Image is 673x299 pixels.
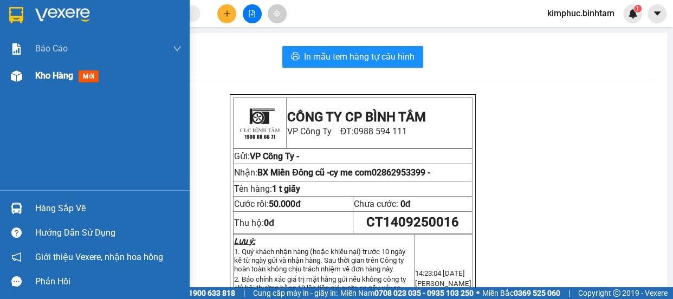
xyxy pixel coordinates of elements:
[628,9,638,18] img: icon-new-feature
[235,99,284,147] img: logo
[287,109,426,125] strong: CÔNG TY CP BÌNH TÂM
[253,287,338,299] span: Cung cấp máy in - giấy in:
[38,38,142,58] span: VP Công Ty ĐT:
[11,252,22,262] span: notification
[652,9,662,18] span: caret-down
[234,184,300,194] span: Tên hàng:
[257,167,430,178] span: BX Miền Đông cũ -
[268,4,287,23] button: aim
[273,10,281,17] span: aim
[234,151,250,161] span: Gửi:
[35,200,182,217] div: Hàng sắp về
[4,76,123,96] span: Nhận:
[476,291,480,295] span: ⚪️
[415,269,465,277] span: 14:23:04 [DATE]
[514,289,560,297] strong: 0369 525 060
[79,70,99,82] span: mới
[243,4,262,23] button: file-add
[35,225,182,241] div: Hướng dẫn sử dụng
[35,250,163,264] span: Giới thiệu Vexere, nhận hoa hồng
[11,276,22,287] span: message
[539,6,623,20] span: kimphuc.binhtam
[613,289,620,297] span: copyright
[243,287,245,299] span: |
[35,70,73,81] span: Kho hàng
[234,199,301,209] span: Cước rồi:
[248,10,256,17] span: file-add
[354,126,407,136] span: 0988 594 111
[354,199,411,209] span: Chưa cước:
[11,227,22,238] span: question-circle
[223,10,231,17] span: plus
[400,199,411,209] span: 0đ
[340,287,474,299] span: Miền Nam
[4,76,123,96] span: BX Miền Đông cũ -
[38,38,142,58] span: 0988 594 111
[291,52,300,62] span: printer
[11,70,22,82] img: warehouse-icon
[568,287,570,299] span: |
[4,8,37,57] img: logo
[234,167,430,178] span: Nhận:
[217,4,236,23] button: plus
[189,289,235,297] strong: 1900 633 818
[35,42,68,55] span: Báo cáo
[374,289,474,297] strong: 0708 023 035 - 0935 103 250
[634,5,642,12] sup: 1
[287,126,407,136] span: VP Công Ty ĐT:
[304,50,415,63] span: In mẫu tem hàng tự cấu hình
[234,218,274,228] span: Thu hộ:
[11,203,22,214] img: warehouse-icon
[9,7,23,23] img: logo-vxr
[648,4,666,23] button: caret-down
[636,5,639,12] span: 1
[38,6,147,36] strong: CÔNG TY CP BÌNH TÂM
[372,167,430,178] span: 02862953399 -
[234,248,405,273] span: 1. Quý khách nhận hàng (hoặc khiếu nại) trước 10 ngày kể từ ngày gửi và nhận hàng. Sau thời gian ...
[173,44,182,53] span: down
[11,43,22,55] img: solution-icon
[366,214,459,230] span: CT1409250016
[20,62,69,73] span: VP Công Ty -
[482,287,560,299] span: Miền Bắc
[269,199,301,209] span: 50.000đ
[250,151,299,161] span: VP Công Ty -
[329,167,430,178] span: cy me com
[415,279,471,288] span: [PERSON_NAME]
[264,218,274,228] strong: 0đ
[272,184,300,194] span: 1 t giấy
[282,46,423,68] button: printerIn mẫu tem hàng tự cấu hình
[4,62,20,73] span: Gửi:
[234,237,255,245] strong: Lưu ý:
[35,274,182,290] div: Phản hồi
